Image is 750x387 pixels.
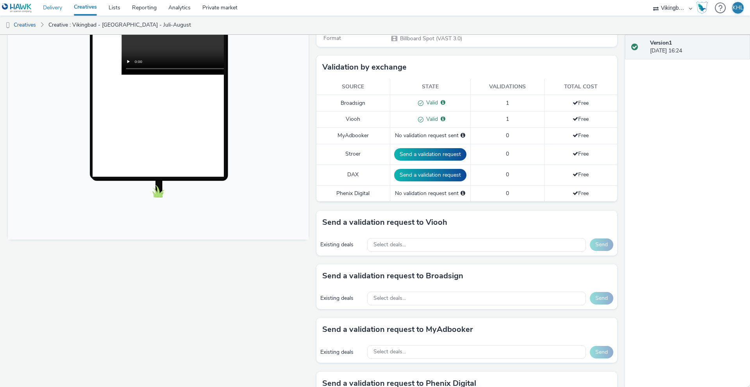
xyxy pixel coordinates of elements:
[320,241,363,249] div: Existing deals
[320,294,363,302] div: Existing deals
[394,190,466,197] div: No validation request sent
[573,171,589,178] span: Free
[423,99,438,106] span: Valid
[590,292,613,305] button: Send
[2,3,32,13] img: undefined Logo
[506,99,509,107] span: 1
[506,115,509,123] span: 1
[322,217,447,228] h3: Send a validation request to Viooh
[322,61,407,73] h3: Validation by exchange
[390,79,470,95] th: State
[573,150,589,158] span: Free
[373,349,406,355] span: Select deals...
[544,79,617,95] th: Total cost
[4,21,12,29] img: dooh
[316,79,390,95] th: Source
[506,190,509,197] span: 0
[573,190,589,197] span: Free
[45,16,195,34] a: Creative : Vikingbad - [GEOGRAPHIC_DATA] - Juli-August
[573,115,589,123] span: Free
[394,132,466,140] div: No validation request sent
[470,79,544,95] th: Validations
[650,39,672,47] strong: Version 1
[461,190,465,197] div: Please select a deal below and click on Send to send a validation request to Phenix Digital.
[461,132,465,140] div: Please select a deal below and click on Send to send a validation request to MyAdbooker.
[373,295,406,302] span: Select deals...
[316,111,390,128] td: Viooh
[316,144,390,165] td: Stroer
[650,39,744,55] div: [DATE] 16:24
[373,242,406,248] span: Select deals...
[696,2,711,14] a: Hawk Academy
[506,150,509,158] span: 0
[696,2,708,14] img: Hawk Academy
[323,34,341,42] span: Format
[423,115,438,123] span: Valid
[322,270,463,282] h3: Send a validation request to Broadsign
[399,35,462,42] span: Billboard Spot (VAST 3.0)
[316,185,390,201] td: Phenix Digital
[394,169,466,181] button: Send a validation request
[316,128,390,144] td: MyAdbooker
[506,132,509,139] span: 0
[573,99,589,107] span: Free
[316,165,390,185] td: DAX
[506,171,509,178] span: 0
[590,346,613,358] button: Send
[320,348,363,356] div: Existing deals
[316,95,390,111] td: Broadsign
[573,132,589,139] span: Free
[732,2,743,14] div: KHL
[394,148,466,161] button: Send a validation request
[590,238,613,251] button: Send
[322,324,473,335] h3: Send a validation request to MyAdbooker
